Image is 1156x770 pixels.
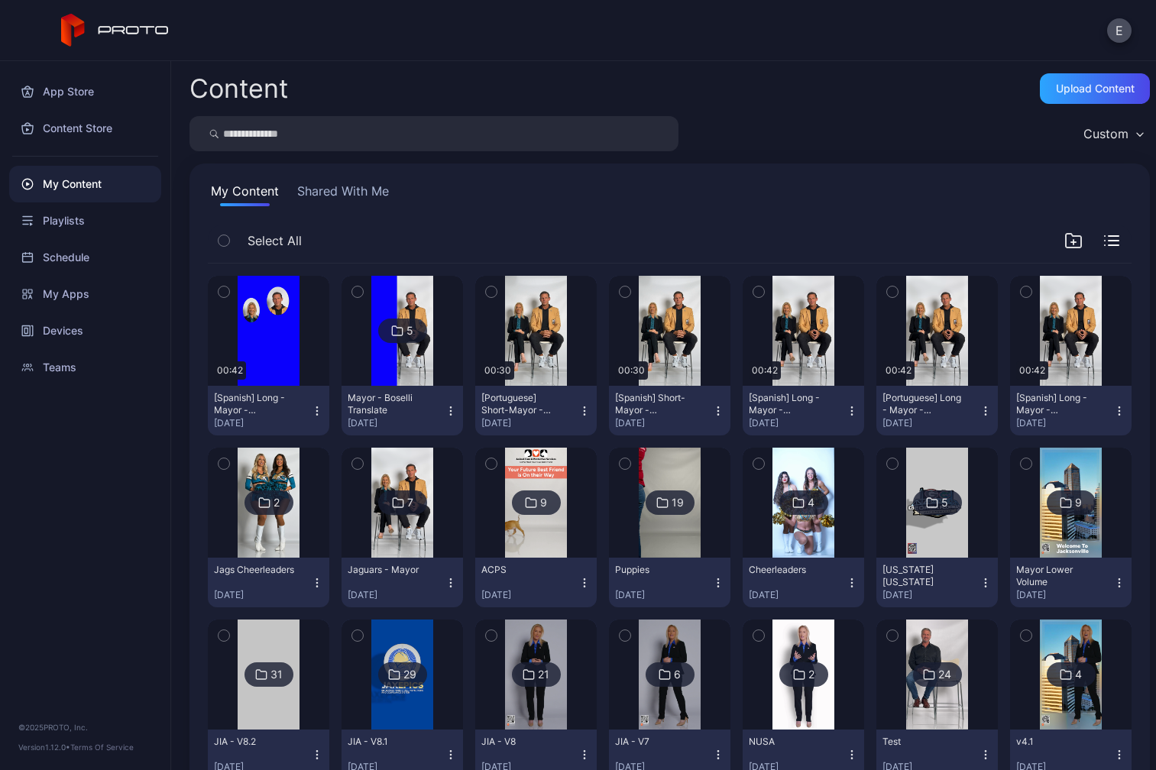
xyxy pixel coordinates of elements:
div: Mayor - Boselli Translate [348,392,432,416]
div: [DATE] [481,589,578,601]
div: [DATE] [348,417,445,429]
button: Upload Content [1040,73,1150,104]
button: [Portuguese] Long - Mayor - Boselli_v2(1).mp4[DATE] [876,386,998,435]
div: 24 [938,668,951,681]
div: Custom [1083,126,1128,141]
button: ACPS[DATE] [475,558,597,607]
div: 9 [540,496,547,510]
button: Puppies[DATE] [609,558,730,607]
div: [DATE] [481,417,578,429]
div: JIA - V8.2 [214,736,298,748]
div: [Spanish] Long - Mayor - Boselli_Just Heads.mp4 [214,392,298,416]
div: 21 [538,668,549,681]
div: Upload Content [1056,82,1135,95]
div: ACPS [481,564,565,576]
div: 5 [406,324,413,338]
div: Jaguars - Mayor [348,564,432,576]
span: Select All [248,231,302,250]
div: [DATE] [882,589,980,601]
button: [Spanish] Short-Mayor - [PERSON_NAME]-footbal_v2(1)(1).mp4[DATE] [609,386,730,435]
div: 2 [808,668,814,681]
button: [Portuguese] Short-Mayor - Boselli-footbal_v2(1)(1).mp4[DATE] [475,386,597,435]
a: Teams [9,349,161,386]
div: 29 [403,668,416,681]
div: 9 [1075,496,1082,510]
div: [Portuguese] Short-Mayor - Boselli-footbal_v2(1)(1).mp4 [481,392,565,416]
div: 19 [672,496,684,510]
div: 31 [270,668,283,681]
div: [DATE] [749,589,846,601]
a: App Store [9,73,161,110]
button: Shared With Me [294,182,392,206]
button: Cheerleaders[DATE] [743,558,864,607]
div: JIA - V8.1 [348,736,432,748]
button: [Spanish] Long - Mayor - Boselli_v2(1).mp4[DATE] [1010,386,1132,435]
div: 2 [274,496,280,510]
div: [DATE] [1016,417,1113,429]
div: [DATE] [214,589,311,601]
a: Terms Of Service [70,742,134,752]
button: Jaguars - Mayor[DATE] [342,558,463,607]
a: Schedule [9,239,161,276]
div: Cheerleaders [749,564,833,576]
div: Jags Cheerleaders [214,564,298,576]
div: [Spanish] Short-Mayor - Boselli-footbal_v2(1)(1).mp4 [615,392,699,416]
a: My Apps [9,276,161,312]
button: Mayor - Boselli Translate[DATE] [342,386,463,435]
button: [US_STATE] [US_STATE][DATE] [876,558,998,607]
div: [DATE] [348,589,445,601]
div: [Portuguese] Long - Mayor - Boselli_v2(1).mp4 [882,392,967,416]
button: [Spanish] Long - Mayor - Boselli_v2(2).mp4[DATE] [743,386,864,435]
button: Jags Cheerleaders[DATE] [208,558,329,607]
button: [Spanish] Long - Mayor - [PERSON_NAME] Heads.mp4[DATE] [208,386,329,435]
div: NUSA [749,736,833,748]
div: Test [882,736,967,748]
div: Florida Georgia [882,564,967,588]
button: Mayor Lower Volume[DATE] [1010,558,1132,607]
div: [DATE] [1016,589,1113,601]
div: 5 [941,496,948,510]
div: [DATE] [615,589,712,601]
div: © 2025 PROTO, Inc. [18,721,152,733]
a: Content Store [9,110,161,147]
div: [DATE] [214,417,311,429]
div: Content [189,76,288,102]
div: JIA - V8 [481,736,565,748]
div: [DATE] [882,417,980,429]
div: Mayor Lower Volume [1016,564,1100,588]
div: 4 [808,496,814,510]
button: E [1107,18,1132,43]
button: Custom [1076,116,1150,151]
div: [Spanish] Long - Mayor - Boselli_v2(1).mp4 [1016,392,1100,416]
div: v4.1 [1016,736,1100,748]
div: [Spanish] Long - Mayor - Boselli_v2(2).mp4 [749,392,833,416]
a: My Content [9,166,161,202]
span: Version 1.12.0 • [18,742,70,752]
a: Devices [9,312,161,349]
div: [DATE] [749,417,846,429]
div: 4 [1075,668,1082,681]
button: My Content [208,182,282,206]
a: Playlists [9,202,161,239]
div: [DATE] [615,417,712,429]
div: 6 [674,668,681,681]
div: 7 [407,496,413,510]
div: JIA - V7 [615,736,699,748]
div: Puppies [615,564,699,576]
